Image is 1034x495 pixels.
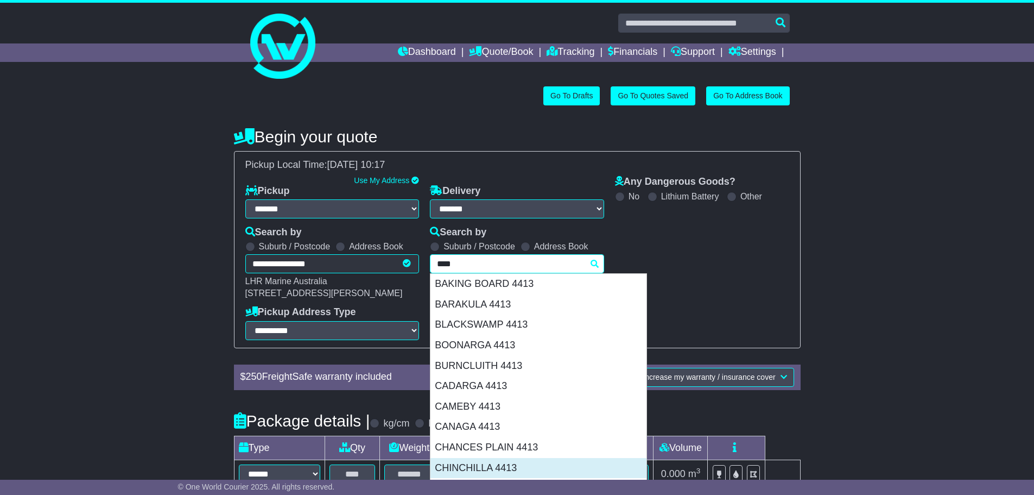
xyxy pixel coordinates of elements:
[534,241,588,252] label: Address Book
[245,306,356,318] label: Pickup Address Type
[430,397,646,417] div: CAMEBY 4413
[443,241,515,252] label: Suburb / Postcode
[430,335,646,356] div: BOONARGA 4413
[469,43,533,62] a: Quote/Book
[608,43,657,62] a: Financials
[354,176,409,185] a: Use My Address
[643,373,775,381] span: Increase my warranty / insurance cover
[327,159,385,170] span: [DATE] 10:17
[235,371,548,383] div: $ FreightSafe warranty included
[380,436,439,460] td: Weight
[728,43,776,62] a: Settings
[398,43,456,62] a: Dashboard
[430,356,646,377] div: BURNCLUITH 4413
[430,315,646,335] div: BLACKSWAMP 4413
[688,468,701,479] span: m
[259,241,331,252] label: Suburb / Postcode
[661,468,686,479] span: 0.000
[349,241,403,252] label: Address Book
[629,191,639,202] label: No
[696,467,701,475] sup: 3
[245,289,403,298] span: [STREET_ADDRESS][PERSON_NAME]
[240,159,795,171] div: Pickup Local Time:
[547,43,594,62] a: Tracking
[671,43,715,62] a: Support
[661,191,719,202] label: Lithium Battery
[245,185,290,197] label: Pickup
[178,483,335,491] span: © One World Courier 2025. All rights reserved.
[543,86,600,105] a: Go To Drafts
[430,376,646,397] div: CADARGA 4413
[430,417,646,437] div: CANAGA 4413
[428,418,446,430] label: lb/in
[234,436,325,460] td: Type
[740,191,762,202] label: Other
[615,176,735,188] label: Any Dangerous Goods?
[246,371,262,382] span: 250
[430,185,480,197] label: Delivery
[430,437,646,458] div: CHANCES PLAIN 4413
[636,368,794,387] button: Increase my warranty / insurance cover
[430,274,646,295] div: BAKING BOARD 4413
[234,412,370,430] h4: Package details |
[325,436,380,460] td: Qty
[430,295,646,315] div: BARAKULA 4413
[611,86,695,105] a: Go To Quotes Saved
[430,227,486,239] label: Search by
[245,227,302,239] label: Search by
[245,277,327,286] span: LHR Marine Australia
[234,128,801,146] h4: Begin your quote
[430,458,646,479] div: CHINCHILLA 4413
[654,436,708,460] td: Volume
[383,418,409,430] label: kg/cm
[706,86,789,105] a: Go To Address Book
